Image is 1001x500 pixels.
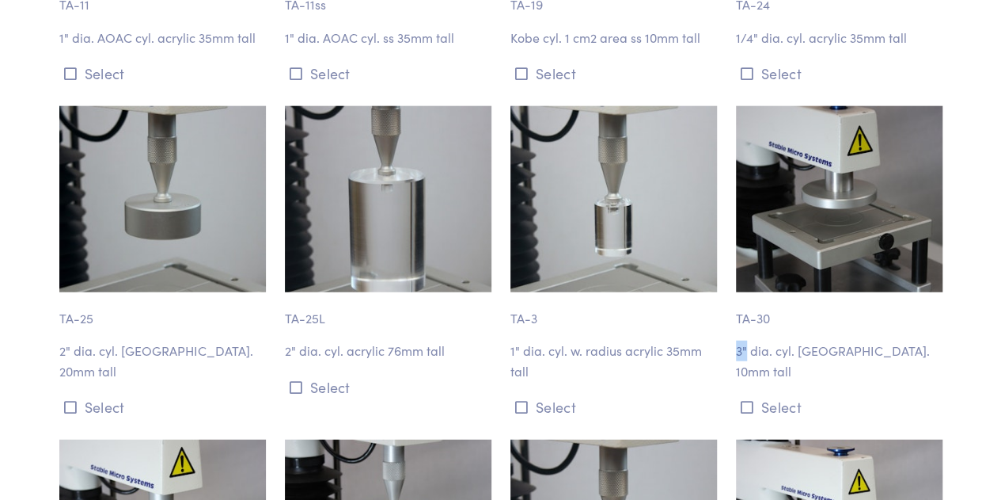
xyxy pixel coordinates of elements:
[510,60,717,86] button: Select
[736,106,942,292] img: cylinder_ta-30_3-inch-diameter.jpg
[285,374,491,400] button: Select
[510,341,717,381] p: 1" dia. cyl. w. radius acrylic 35mm tall
[285,292,491,329] p: TA-25L
[285,28,491,48] p: 1" dia. AOAC cyl. ss 35mm tall
[736,292,942,329] p: TA-30
[59,341,266,381] p: 2" dia. cyl. [GEOGRAPHIC_DATA]. 20mm tall
[285,106,491,292] img: cylinder_ta-25l_2-inch-diameter_2.jpg
[510,106,717,292] img: cylinder_ta-3_1-inch-diameter2.jpg
[736,394,942,420] button: Select
[736,28,942,48] p: 1/4" dia. cyl. acrylic 35mm tall
[510,394,717,420] button: Select
[285,341,491,361] p: 2" dia. cyl. acrylic 76mm tall
[736,60,942,86] button: Select
[510,28,717,48] p: Kobe cyl. 1 cm2 area ss 10mm tall
[59,28,266,48] p: 1" dia. AOAC cyl. acrylic 35mm tall
[59,394,266,420] button: Select
[59,292,266,329] p: TA-25
[285,60,491,86] button: Select
[510,292,717,329] p: TA-3
[59,106,266,292] img: cylinder_ta-25_2-inch-diameter_2.jpg
[736,341,942,381] p: 3" dia. cyl. [GEOGRAPHIC_DATA]. 10mm tall
[59,60,266,86] button: Select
